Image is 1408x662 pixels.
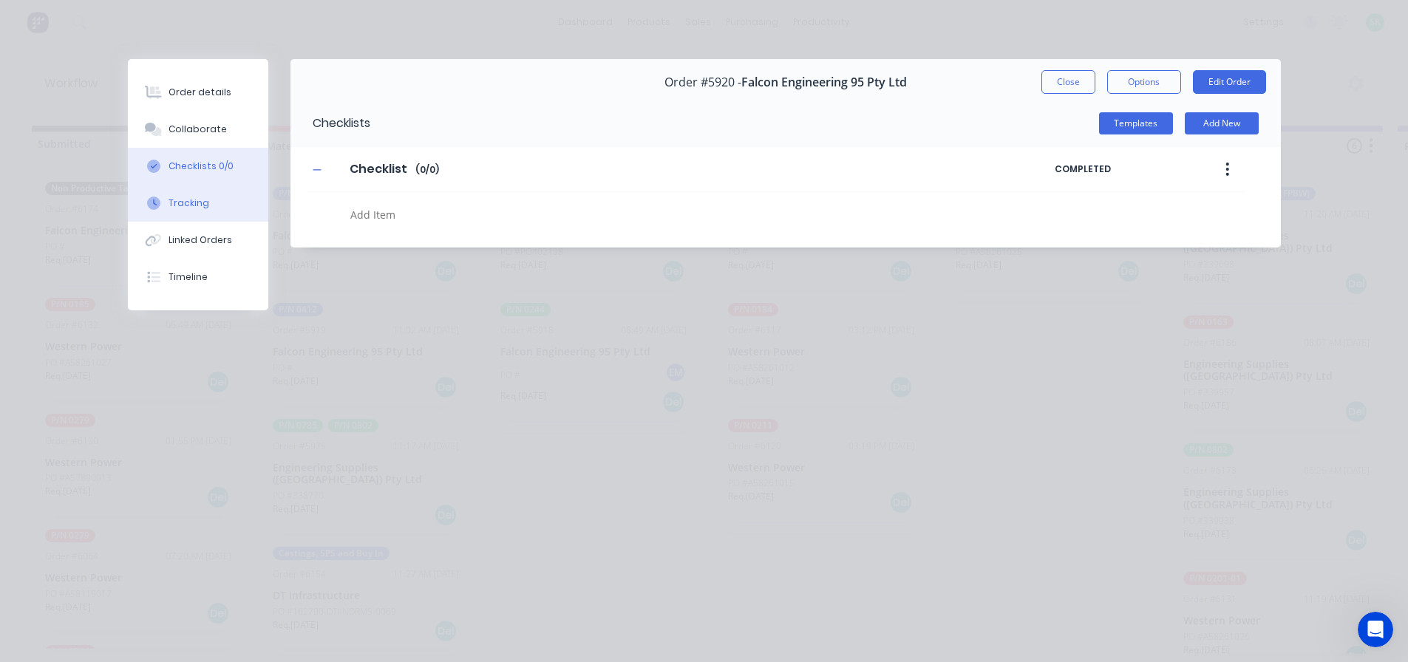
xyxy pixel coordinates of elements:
[415,163,439,177] span: ( 0 / 0 )
[1107,70,1181,94] button: Options
[664,75,741,89] span: Order #5920 -
[1055,163,1180,176] span: COMPLETED
[1358,612,1393,647] iframe: Intercom live chat
[169,160,234,173] div: Checklists 0/0
[290,100,370,147] div: Checklists
[128,259,268,296] button: Timeline
[128,148,268,185] button: Checklists 0/0
[169,123,227,136] div: Collaborate
[169,270,208,284] div: Timeline
[1193,70,1266,94] button: Edit Order
[1185,112,1259,134] button: Add New
[169,197,209,210] div: Tracking
[1041,70,1095,94] button: Close
[1099,112,1173,134] button: Templates
[128,111,268,148] button: Collaborate
[128,185,268,222] button: Tracking
[341,158,415,180] input: Enter Checklist name
[169,86,231,99] div: Order details
[741,75,907,89] span: Falcon Engineering 95 Pty Ltd
[128,222,268,259] button: Linked Orders
[128,74,268,111] button: Order details
[169,233,232,247] div: Linked Orders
